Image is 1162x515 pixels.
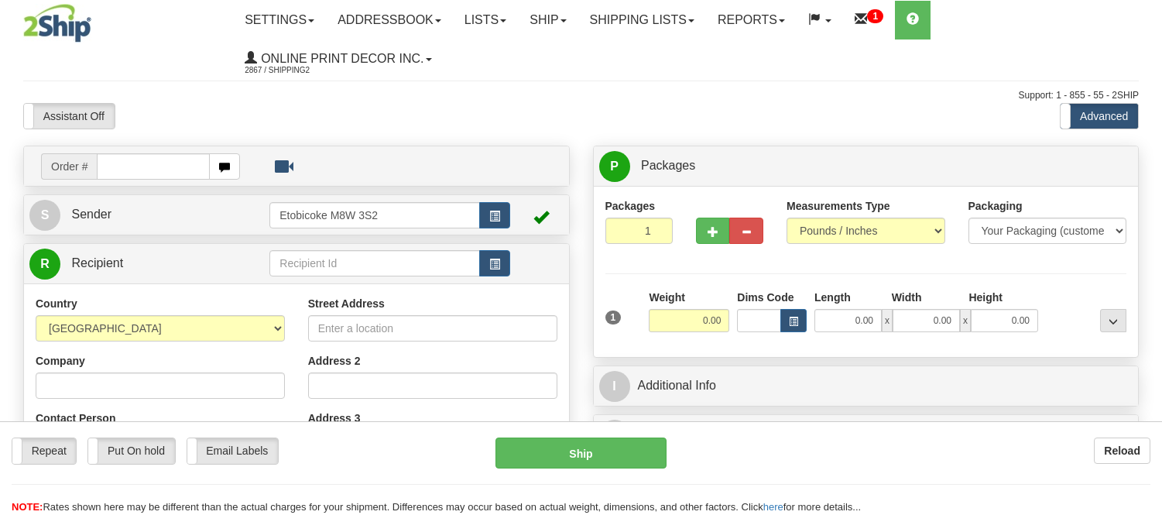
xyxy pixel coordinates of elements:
[187,438,278,463] label: Email Labels
[71,256,123,270] span: Recipient
[29,199,269,231] a: S Sender
[599,150,1133,182] a: P Packages
[599,419,1133,451] a: $Rates
[23,89,1139,102] div: Support: 1 - 855 - 55 - 2SHIP
[867,9,883,23] sup: 1
[787,198,890,214] label: Measurements Type
[518,1,578,39] a: Ship
[599,371,630,402] span: I
[41,153,97,180] span: Order #
[892,290,922,305] label: Width
[71,208,111,221] span: Sender
[308,296,385,311] label: Street Address
[968,290,1003,305] label: Height
[1104,445,1140,457] b: Reload
[326,1,453,39] a: Addressbook
[706,1,797,39] a: Reports
[649,290,684,305] label: Weight
[578,1,706,39] a: Shipping lists
[599,420,630,451] span: $
[36,353,85,369] label: Company
[495,438,666,469] button: Ship
[308,353,361,369] label: Address 2
[12,501,43,513] span: NOTE:
[233,1,326,39] a: Settings
[968,198,1023,214] label: Packaging
[814,290,851,305] label: Length
[882,309,893,332] span: x
[23,4,91,43] img: logo2867.jpg
[1100,309,1126,332] div: ...
[308,410,361,426] label: Address 3
[1061,104,1138,129] label: Advanced
[453,1,518,39] a: Lists
[36,296,77,311] label: Country
[843,1,895,39] a: 1
[599,151,630,182] span: P
[605,198,656,214] label: Packages
[29,249,60,280] span: R
[88,438,174,463] label: Put On hold
[641,159,695,172] span: Packages
[12,438,76,463] label: Repeat
[737,290,794,305] label: Dims Code
[960,309,971,332] span: x
[605,311,622,324] span: 1
[29,200,60,231] span: S
[763,501,783,513] a: here
[308,315,557,342] input: Enter a location
[233,39,443,78] a: Online Print Decor Inc. 2867 / Shipping2
[24,104,115,129] label: Assistant Off
[1126,178,1160,336] iframe: chat widget
[257,52,423,65] span: Online Print Decor Inc.
[1094,438,1150,464] button: Reload
[36,410,115,426] label: Contact Person
[599,370,1133,402] a: IAdditional Info
[269,202,479,228] input: Sender Id
[29,248,243,280] a: R Recipient
[269,250,479,276] input: Recipient Id
[245,63,361,78] span: 2867 / Shipping2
